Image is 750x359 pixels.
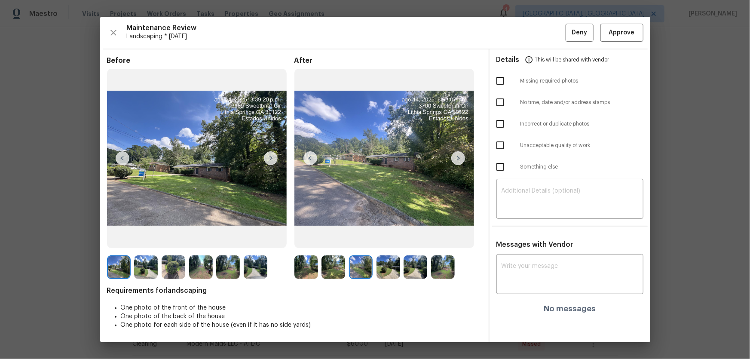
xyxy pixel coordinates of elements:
div: Unacceptable quality of work [490,135,650,156]
img: right-chevron-button-url [264,151,278,165]
span: Details [496,49,520,70]
span: Messages with Vendor [496,241,573,248]
div: No time, date and/or address stamps [490,92,650,113]
span: Missing required photos [520,77,643,85]
span: Landscaping * [DATE] [127,32,566,41]
button: Deny [566,24,594,42]
span: No time, date and/or address stamps [520,99,643,106]
li: One photo of the back of the house [121,312,482,321]
div: Incorrect or duplicate photos [490,113,650,135]
h4: No messages [544,304,596,313]
img: left-chevron-button-url [303,151,317,165]
img: left-chevron-button-url [116,151,129,165]
li: One photo of the front of the house [121,304,482,312]
div: Something else [490,156,650,178]
div: Missing required photos [490,70,650,92]
button: Approve [600,24,643,42]
span: Requirements for landscaping [107,286,482,295]
span: This will be shared with vendor [535,49,609,70]
span: Deny [572,28,587,38]
span: Unacceptable quality of work [520,142,643,149]
img: right-chevron-button-url [451,151,465,165]
span: Something else [520,163,643,171]
span: Incorrect or duplicate photos [520,120,643,128]
span: After [294,56,482,65]
li: One photo for each side of the house (even if it has no side yards) [121,321,482,329]
span: Maintenance Review [127,24,566,32]
span: Before [107,56,294,65]
span: Approve [609,28,635,38]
